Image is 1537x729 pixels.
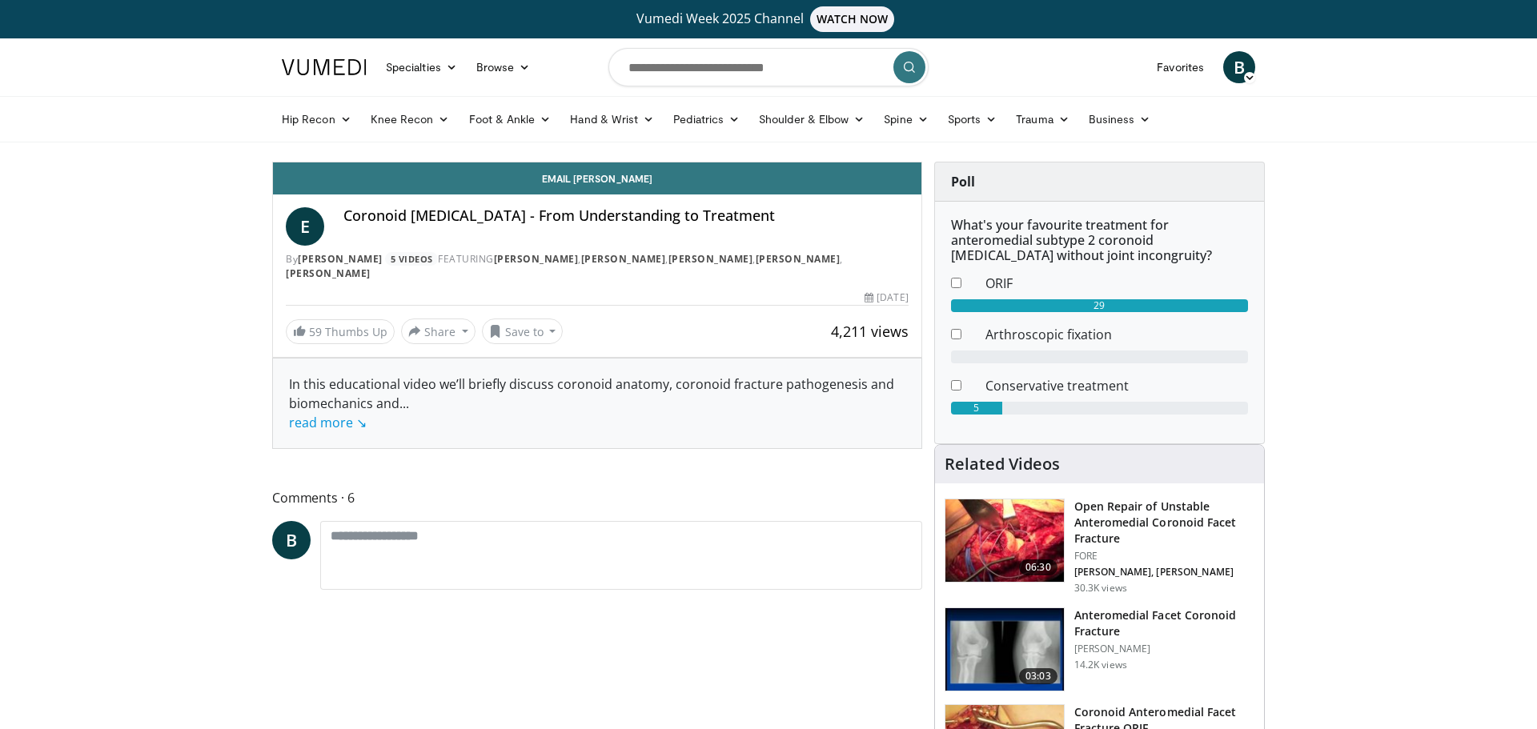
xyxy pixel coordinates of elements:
[459,103,561,135] a: Foot & Ankle
[1019,668,1057,684] span: 03:03
[865,290,908,305] div: [DATE]
[951,299,1248,312] div: 29
[401,318,476,344] button: Share
[298,252,383,266] a: [PERSON_NAME]
[289,375,905,432] div: In this educational video we’ll briefly discuss coronoid anatomy, coronoid fracture pathogenesis ...
[874,103,937,135] a: Spine
[810,6,895,32] span: WATCH NOW
[831,322,909,341] span: 4,211 views
[668,252,753,266] a: [PERSON_NAME]
[973,325,1260,344] dd: Arthroscopic fixation
[1147,51,1214,83] a: Favorites
[973,376,1260,395] dd: Conservative treatment
[284,6,1253,32] a: Vumedi Week 2025 ChannelWATCH NOW
[1074,550,1254,563] p: FORE
[1074,659,1127,671] p: 14.2K views
[272,521,311,559] a: B
[951,402,1002,415] div: 5
[938,103,1007,135] a: Sports
[272,103,361,135] a: Hip Recon
[286,266,371,280] a: [PERSON_NAME]
[608,48,929,86] input: Search topics, interventions
[286,207,324,246] a: E
[945,455,1060,474] h4: Related Videos
[581,252,666,266] a: [PERSON_NAME]
[273,162,921,194] a: Email [PERSON_NAME]
[1074,582,1127,595] p: 30.3K views
[309,324,322,339] span: 59
[756,252,841,266] a: [PERSON_NAME]
[282,59,367,75] img: VuMedi Logo
[560,103,664,135] a: Hand & Wrist
[1074,499,1254,547] h3: Open Repair of Unstable Anteromedial Coronoid Facet Fracture
[945,608,1064,691] img: 48500_0000_3.png.150x105_q85_crop-smart_upscale.jpg
[945,499,1064,583] img: 14d700b3-704c-4cc6-afcf-48008ee4a60d.150x105_q85_crop-smart_upscale.jpg
[1074,566,1254,579] p: [PERSON_NAME], [PERSON_NAME]
[376,51,467,83] a: Specialties
[1079,103,1161,135] a: Business
[749,103,874,135] a: Shoulder & Elbow
[951,173,975,190] strong: Poll
[361,103,459,135] a: Knee Recon
[945,499,1254,595] a: 06:30 Open Repair of Unstable Anteromedial Coronoid Facet Fracture FORE [PERSON_NAME], [PERSON_NA...
[482,318,564,344] button: Save to
[945,607,1254,692] a: 03:03 Anteromedial Facet Coronoid Fracture [PERSON_NAME] 14.2K views
[951,218,1248,264] h6: What's your favourite treatment for anteromedial subtype 2 coronoid [MEDICAL_DATA] without joint ...
[343,207,909,225] h4: Coronoid [MEDICAL_DATA] - From Understanding to Treatment
[272,487,922,508] span: Comments 6
[1019,559,1057,575] span: 06:30
[1074,607,1254,639] h3: Anteromedial Facet Coronoid Fracture
[467,51,540,83] a: Browse
[286,252,909,281] div: By FEATURING , , , ,
[286,319,395,344] a: 59 Thumbs Up
[1074,643,1254,655] p: [PERSON_NAME]
[494,252,579,266] a: [PERSON_NAME]
[1223,51,1255,83] a: B
[973,274,1260,293] dd: ORIF
[289,414,367,431] a: read more ↘
[664,103,749,135] a: Pediatrics
[385,252,438,266] a: 5 Videos
[1006,103,1079,135] a: Trauma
